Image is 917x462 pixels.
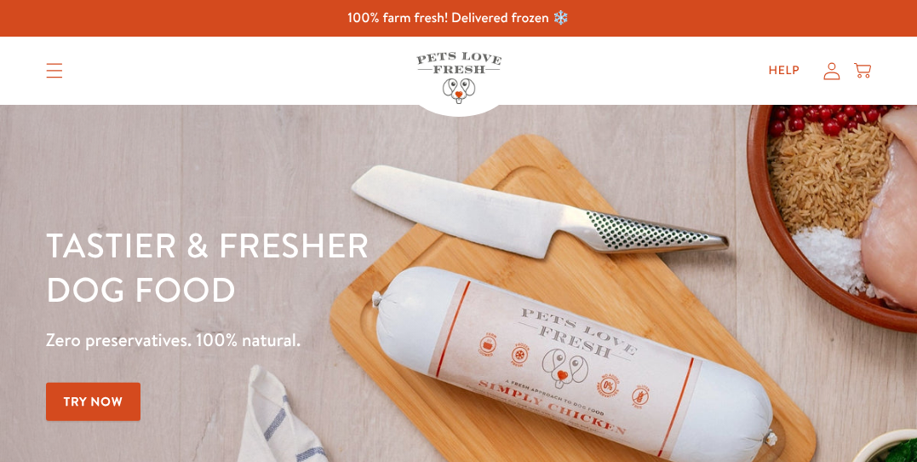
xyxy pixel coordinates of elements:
a: Help [754,54,813,88]
a: Try Now [46,383,141,421]
h1: Tastier & fresher dog food [46,222,596,311]
img: Pets Love Fresh [416,52,501,104]
p: Zero preservatives. 100% natural. [46,325,596,355]
summary: Translation missing: en.sections.header.menu [32,49,77,92]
